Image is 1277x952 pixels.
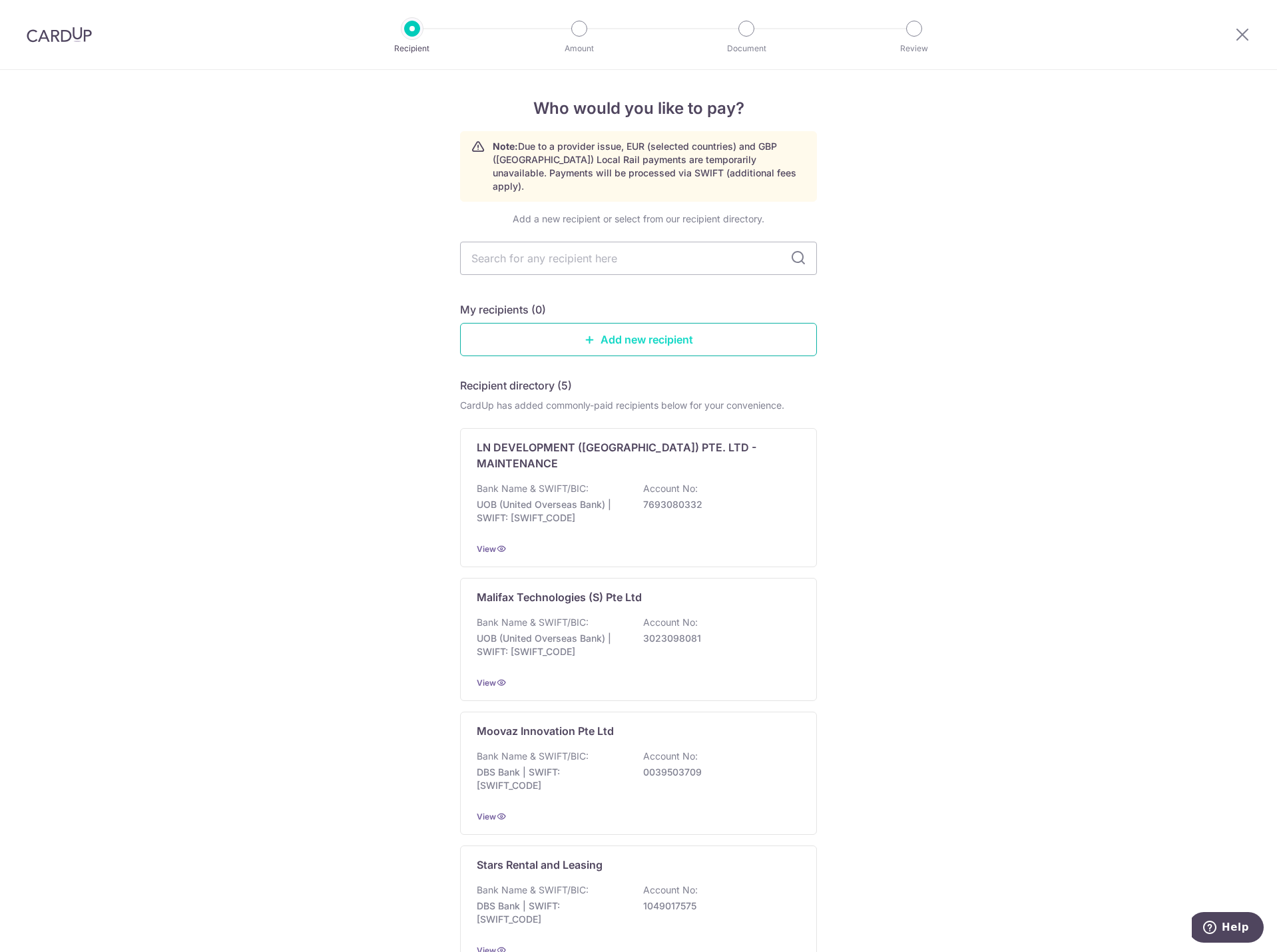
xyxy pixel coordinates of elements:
p: Malifax Technologies (S) Pte Ltd [477,589,642,605]
p: Account No: [643,750,698,763]
p: 3023098081 [643,632,792,645]
a: View [477,812,496,822]
a: View [477,544,496,554]
p: DBS Bank | SWIFT: [SWIFT_CODE] [477,899,626,926]
p: Due to a provider issue, EUR (selected countries) and GBP ([GEOGRAPHIC_DATA]) Local Rail payments... [493,140,806,193]
p: Review [865,42,963,55]
p: Stars Rental and Leasing [477,857,603,873]
div: Add a new recipient or select from our recipient directory. [460,212,817,226]
p: Account No: [643,482,698,495]
p: Account No: [643,616,698,629]
a: View [477,678,496,688]
p: 7693080332 [643,498,792,511]
p: Bank Name & SWIFT/BIC: [477,482,589,495]
p: Account No: [643,883,698,897]
p: Bank Name & SWIFT/BIC: [477,883,589,897]
p: Recipient [363,42,461,55]
h5: Recipient directory (5) [460,377,572,393]
h5: My recipients (0) [460,302,546,318]
a: Add new recipient [460,323,817,356]
p: Amount [530,42,629,55]
p: UOB (United Overseas Bank) | SWIFT: [SWIFT_CODE] [477,498,626,525]
p: Moovaz Innovation Pte Ltd [477,723,614,739]
p: Bank Name & SWIFT/BIC: [477,616,589,629]
img: CardUp [27,27,92,43]
p: DBS Bank | SWIFT: [SWIFT_CODE] [477,766,626,792]
h4: Who would you like to pay? [460,97,817,120]
p: Document [697,42,796,55]
strong: Note: [493,140,518,152]
p: 1049017575 [643,899,792,913]
iframe: Opens a widget where you can find more information [1192,912,1264,945]
p: LN DEVELOPMENT ([GEOGRAPHIC_DATA]) PTE. LTD - MAINTENANCE [477,439,784,471]
div: CardUp has added commonly-paid recipients below for your convenience. [460,399,817,412]
input: Search for any recipient here [460,242,817,275]
p: Bank Name & SWIFT/BIC: [477,750,589,763]
p: UOB (United Overseas Bank) | SWIFT: [SWIFT_CODE] [477,632,626,658]
p: 0039503709 [643,766,792,779]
